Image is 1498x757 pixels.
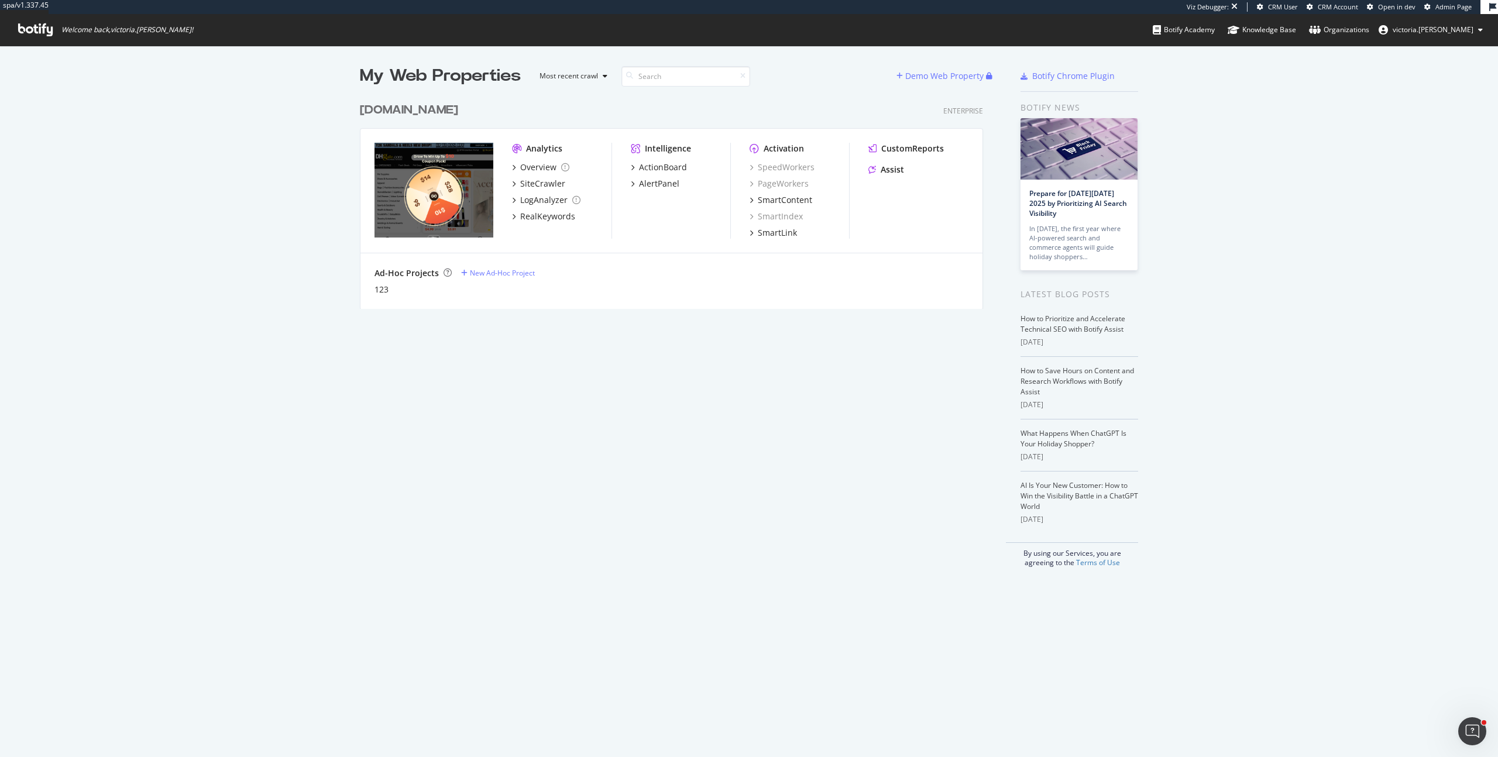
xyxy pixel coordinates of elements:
[1021,70,1115,82] a: Botify Chrome Plugin
[1021,480,1138,511] a: AI Is Your New Customer: How to Win the Visibility Battle in a ChatGPT World
[1318,2,1358,11] span: CRM Account
[868,164,904,176] a: Assist
[758,227,797,239] div: SmartLink
[360,102,458,119] div: [DOMAIN_NAME]
[764,143,804,154] div: Activation
[520,211,575,222] div: RealKeywords
[374,267,439,279] div: Ad-Hoc Projects
[639,161,687,173] div: ActionBoard
[631,178,679,190] a: AlertPanel
[512,211,575,222] a: RealKeywords
[1021,118,1138,180] img: Prepare for Black Friday 2025 by Prioritizing AI Search Visibility
[1435,2,1472,11] span: Admin Page
[905,70,984,82] div: Demo Web Property
[639,178,679,190] div: AlertPanel
[1021,452,1138,462] div: [DATE]
[1021,428,1126,449] a: What Happens When ChatGPT Is Your Holiday Shopper?
[1458,717,1486,745] iframe: Intercom live chat
[881,143,944,154] div: CustomReports
[1369,20,1492,39] button: victoria.[PERSON_NAME]
[1367,2,1415,12] a: Open in dev
[1393,25,1473,35] span: victoria.wong
[520,178,565,190] div: SiteCrawler
[374,284,389,295] a: 123
[61,25,193,35] span: Welcome back, victoria.[PERSON_NAME] !
[1021,400,1138,410] div: [DATE]
[360,102,463,119] a: [DOMAIN_NAME]
[943,106,983,116] div: Enterprise
[1021,314,1125,334] a: How to Prioritize and Accelerate Technical SEO with Botify Assist
[1424,2,1472,12] a: Admin Page
[1153,14,1215,46] a: Botify Academy
[1076,558,1120,567] a: Terms of Use
[881,164,904,176] div: Assist
[896,67,986,85] button: Demo Web Property
[530,67,612,85] button: Most recent crawl
[645,143,691,154] div: Intelligence
[1187,2,1229,12] div: Viz Debugger:
[1006,542,1138,567] div: By using our Services, you are agreeing to the
[1309,24,1369,36] div: Organizations
[526,143,562,154] div: Analytics
[1021,101,1138,114] div: Botify news
[1153,24,1215,36] div: Botify Academy
[1309,14,1369,46] a: Organizations
[1307,2,1358,12] a: CRM Account
[540,73,598,80] div: Most recent crawl
[750,211,803,222] a: SmartIndex
[1257,2,1298,12] a: CRM User
[512,161,569,173] a: Overview
[360,64,521,88] div: My Web Properties
[896,71,986,81] a: Demo Web Property
[758,194,812,206] div: SmartContent
[750,227,797,239] a: SmartLink
[1021,337,1138,347] div: [DATE]
[360,88,992,309] div: grid
[750,194,812,206] a: SmartContent
[1228,14,1296,46] a: Knowledge Base
[461,268,535,278] a: New Ad-Hoc Project
[621,66,750,87] input: Search
[1268,2,1298,11] span: CRM User
[750,161,815,173] a: SpeedWorkers
[1021,288,1138,301] div: Latest Blog Posts
[1021,514,1138,525] div: [DATE]
[512,178,565,190] a: SiteCrawler
[520,161,556,173] div: Overview
[1021,366,1134,397] a: How to Save Hours on Content and Research Workflows with Botify Assist
[520,194,568,206] div: LogAnalyzer
[1029,224,1129,261] div: In [DATE], the first year where AI-powered search and commerce agents will guide holiday shoppers…
[1228,24,1296,36] div: Knowledge Base
[868,143,944,154] a: CustomReports
[631,161,687,173] a: ActionBoard
[750,178,809,190] a: PageWorkers
[1029,188,1127,218] a: Prepare for [DATE][DATE] 2025 by Prioritizing AI Search Visibility
[1378,2,1415,11] span: Open in dev
[1032,70,1115,82] div: Botify Chrome Plugin
[512,194,580,206] a: LogAnalyzer
[470,268,535,278] div: New Ad-Hoc Project
[374,143,493,238] img: dhgate.com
